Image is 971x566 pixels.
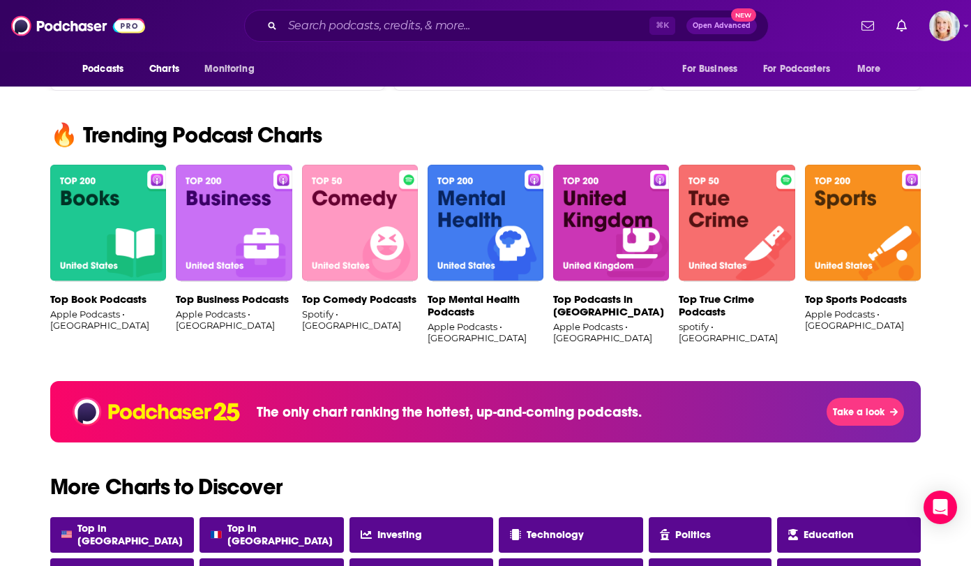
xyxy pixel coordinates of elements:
[731,8,756,22] span: New
[805,308,921,331] p: Apple Podcasts • [GEOGRAPHIC_DATA]
[302,293,418,306] p: Top Comedy Podcasts
[302,165,418,348] a: banner-Top Comedy PodcastsTop Comedy PodcastsSpotify • [GEOGRAPHIC_DATA]
[176,308,292,331] p: Apple Podcasts • [GEOGRAPHIC_DATA]
[649,17,675,35] span: ⌘ K
[73,56,142,82] button: open menu
[848,56,898,82] button: open menu
[39,124,932,147] h2: 🔥 Trending Podcast Charts
[50,165,166,348] a: banner-Top Book PodcastsTop Book PodcastsApple Podcasts • [GEOGRAPHIC_DATA]
[827,398,904,426] button: Take a look
[377,528,422,541] span: Investing
[499,517,642,553] a: Technology
[176,293,292,306] p: Top Business Podcasts
[82,59,123,79] span: Podcasts
[553,293,669,318] p: Top Podcasts in [GEOGRAPHIC_DATA]
[257,403,642,421] p: The only chart ranking the hottest, up-and-coming podcasts.
[176,165,292,282] img: banner-Top Business Podcasts
[805,165,921,348] a: banner-Top Sports PodcastsTop Sports PodcastsApple Podcasts • [GEOGRAPHIC_DATA]
[891,14,912,38] a: Show notifications dropdown
[428,293,543,318] p: Top Mental Health Podcasts
[244,10,769,42] div: Search podcasts, credits, & more...
[553,165,669,282] img: banner-Top Podcasts in United Kingdom
[428,165,543,348] a: banner-Top Mental Health PodcastsTop Mental Health PodcastsApple Podcasts • [GEOGRAPHIC_DATA]
[50,165,166,282] img: banner-Top Book Podcasts
[777,517,921,553] a: Education
[805,165,921,282] img: banner-Top Sports Podcasts
[302,165,418,282] img: banner-Top Comedy Podcasts
[140,56,188,82] a: Charts
[924,491,957,524] div: Open Intercom Messenger
[553,165,669,348] a: banner-Top Podcasts in United KingdomTop Podcasts in [GEOGRAPHIC_DATA]Apple Podcasts • [GEOGRAPHI...
[679,321,795,343] p: spotify • [GEOGRAPHIC_DATA]
[77,522,183,547] span: Top in [GEOGRAPHIC_DATA]
[763,59,830,79] span: For Podcasters
[176,165,292,348] a: banner-Top Business PodcastsTop Business PodcastsApple Podcasts • [GEOGRAPHIC_DATA]
[349,517,493,553] a: Investing
[39,476,932,498] h2: More Charts to Discover
[856,14,880,38] a: Show notifications dropdown
[754,56,850,82] button: open menu
[204,59,254,79] span: Monitoring
[686,17,757,34] button: Open AdvancedNew
[73,395,240,429] img: Podchaser 25 banner
[195,56,272,82] button: open menu
[553,321,669,343] p: Apple Podcasts • [GEOGRAPHIC_DATA]
[693,22,751,29] span: Open Advanced
[682,59,737,79] span: For Business
[679,165,795,348] a: banner-Top True Crime PodcastsTop True Crime Podcastsspotify • [GEOGRAPHIC_DATA]
[675,528,711,541] span: Politics
[149,59,179,79] span: Charts
[527,528,584,541] span: Technology
[649,517,771,553] a: Politics
[805,293,921,306] p: Top Sports Podcasts
[200,517,343,553] a: Top in [GEOGRAPHIC_DATA]
[50,308,166,331] p: Apple Podcasts • [GEOGRAPHIC_DATA]
[679,165,795,282] img: banner-Top True Crime Podcasts
[672,56,755,82] button: open menu
[929,10,960,41] img: User Profile
[929,10,960,41] span: Logged in as ashtonrc
[679,293,795,318] p: Top True Crime Podcasts
[804,528,854,541] span: Education
[227,522,333,547] span: Top in [GEOGRAPHIC_DATA]
[428,165,543,282] img: banner-Top Mental Health Podcasts
[428,321,543,343] p: Apple Podcasts • [GEOGRAPHIC_DATA]
[283,15,649,37] input: Search podcasts, credits, & more...
[50,293,166,306] p: Top Book Podcasts
[11,13,145,39] img: Podchaser - Follow, Share and Rate Podcasts
[833,406,885,418] span: Take a look
[302,308,418,331] p: Spotify • [GEOGRAPHIC_DATA]
[50,517,194,553] a: Top in [GEOGRAPHIC_DATA]
[857,59,881,79] span: More
[929,10,960,41] button: Show profile menu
